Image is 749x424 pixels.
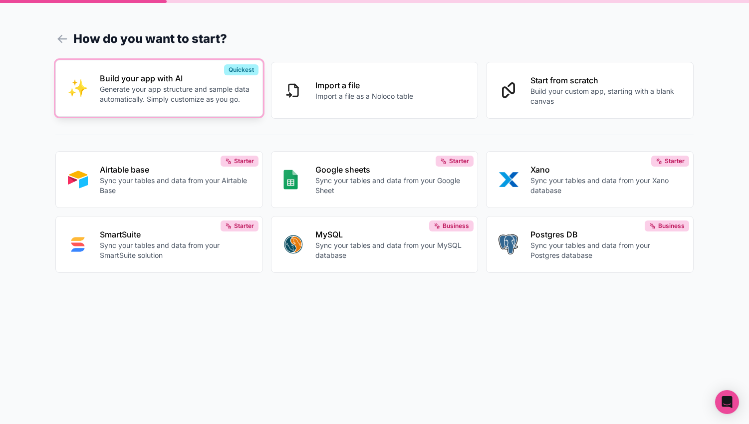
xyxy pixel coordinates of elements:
[55,216,263,273] button: SMART_SUITESmartSuiteSync your tables and data from your SmartSuite solutionStarter
[530,164,681,176] p: Xano
[234,157,254,165] span: Starter
[530,240,681,260] p: Sync your tables and data from your Postgres database
[271,62,479,119] button: Import a fileImport a file as a Noloco table
[100,72,250,84] p: Build your app with AI
[68,78,88,98] img: INTERNAL_WITH_AI
[499,170,518,190] img: XANO
[486,151,694,208] button: XANOXanoSync your tables and data from your Xano databaseStarter
[100,164,250,176] p: Airtable base
[665,157,685,165] span: Starter
[100,176,250,196] p: Sync your tables and data from your Airtable Base
[55,30,694,48] h1: How do you want to start?
[68,170,88,190] img: AIRTABLE
[68,234,88,254] img: SMART_SUITE
[530,86,681,106] p: Build your custom app, starting with a blank canvas
[315,228,466,240] p: MySQL
[486,62,694,119] button: Start from scratchBuild your custom app, starting with a blank canvas
[100,84,250,104] p: Generate your app structure and sample data automatically. Simply customize as you go.
[315,79,413,91] p: Import a file
[315,176,466,196] p: Sync your tables and data from your Google Sheet
[449,157,469,165] span: Starter
[55,60,263,117] button: INTERNAL_WITH_AIBuild your app with AIGenerate your app structure and sample data automatically. ...
[658,222,685,230] span: Business
[283,170,298,190] img: GOOGLE_SHEETS
[530,74,681,86] p: Start from scratch
[499,234,518,254] img: POSTGRES
[100,228,250,240] p: SmartSuite
[283,234,303,254] img: MYSQL
[224,64,258,75] div: Quickest
[530,228,681,240] p: Postgres DB
[315,164,466,176] p: Google sheets
[234,222,254,230] span: Starter
[443,222,469,230] span: Business
[100,240,250,260] p: Sync your tables and data from your SmartSuite solution
[315,240,466,260] p: Sync your tables and data from your MySQL database
[271,151,479,208] button: GOOGLE_SHEETSGoogle sheetsSync your tables and data from your Google SheetStarter
[715,390,739,414] div: Open Intercom Messenger
[315,91,413,101] p: Import a file as a Noloco table
[271,216,479,273] button: MYSQLMySQLSync your tables and data from your MySQL databaseBusiness
[530,176,681,196] p: Sync your tables and data from your Xano database
[486,216,694,273] button: POSTGRESPostgres DBSync your tables and data from your Postgres databaseBusiness
[55,151,263,208] button: AIRTABLEAirtable baseSync your tables and data from your Airtable BaseStarter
